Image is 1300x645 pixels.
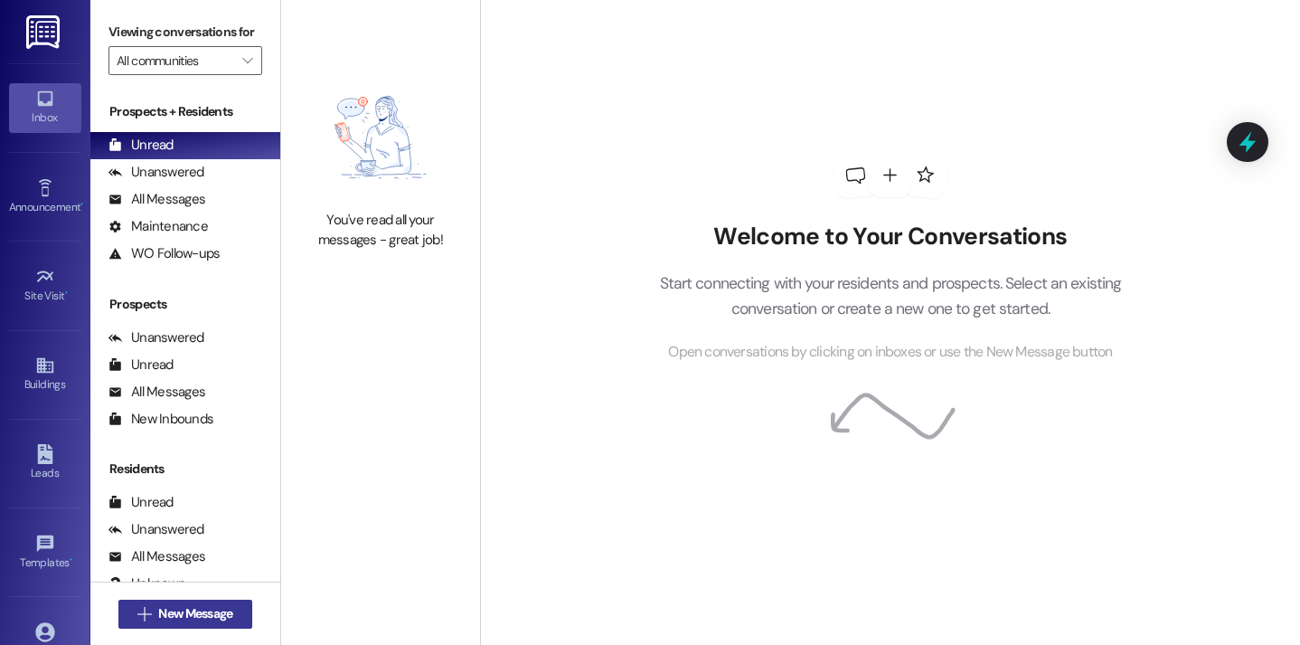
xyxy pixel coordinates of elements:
[90,295,280,314] div: Prospects
[668,341,1112,364] span: Open conversations by clicking on inboxes or use the New Message button
[108,493,174,512] div: Unread
[90,102,280,121] div: Prospects + Residents
[9,528,81,577] a: Templates •
[301,211,460,250] div: You've read all your messages - great job!
[80,198,83,211] span: •
[108,410,213,429] div: New Inbounds
[158,604,232,623] span: New Message
[108,244,220,263] div: WO Follow-ups
[108,136,174,155] div: Unread
[9,83,81,132] a: Inbox
[108,574,185,593] div: Unknown
[70,554,72,566] span: •
[632,223,1149,251] h2: Welcome to Your Conversations
[9,350,81,399] a: Buildings
[9,261,81,310] a: Site Visit •
[117,46,233,75] input: All communities
[242,53,252,68] i: 
[108,356,174,375] div: Unread
[108,520,204,539] div: Unanswered
[90,460,280,479] div: Residents
[137,607,151,621] i: 
[108,328,204,347] div: Unanswered
[632,270,1149,322] p: Start connecting with your residents and prospects. Select an existing conversation or create a n...
[108,163,204,182] div: Unanswered
[26,15,63,49] img: ResiDesk Logo
[118,600,252,629] button: New Message
[108,217,208,236] div: Maintenance
[108,18,262,46] label: Viewing conversations for
[108,547,205,566] div: All Messages
[65,287,68,299] span: •
[108,190,205,209] div: All Messages
[9,439,81,488] a: Leads
[301,73,460,203] img: empty-state
[108,383,205,402] div: All Messages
